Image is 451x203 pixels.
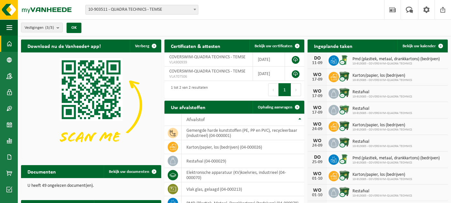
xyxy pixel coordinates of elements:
span: Afvalstof [186,117,205,122]
span: Karton/papier, los (bedrijven) [352,172,412,177]
div: 25-09 [311,160,324,164]
h2: Certificaten & attesten [164,39,227,52]
span: 10-913085 - COVERSWIM-QUADRA TECHNICS [352,62,440,66]
div: WO [311,89,324,94]
td: karton/papier, los (bedrijven) (04-000026) [182,140,305,154]
span: Ophaling aanvragen [258,105,292,109]
div: WO [311,171,324,176]
div: 17-09 [311,77,324,82]
a: Bekijk uw documenten [104,165,161,178]
button: Next [291,83,301,96]
span: 10-913085 - COVERSWIM-QUADRA TECHNICS [352,128,412,132]
div: 01-10 [311,176,324,181]
span: 10-913085 - COVERSWIM-QUADRA TECHNICS [352,95,412,99]
td: vlak glas, gelaagd (04-000213) [182,182,305,196]
h2: Ingeplande taken [308,39,359,52]
span: VLA707506 [169,74,248,79]
span: Restafval [352,90,412,95]
span: 10-903511 - QUADRA TECHNICS - TEMSE [85,5,198,15]
img: WB-1100-CU [339,120,350,131]
div: WO [311,105,324,110]
a: Ophaling aanvragen [253,101,304,114]
h2: Uw afvalstoffen [164,101,212,113]
img: WB-1100-CU [339,87,350,98]
a: Bekijk uw certificaten [249,39,304,52]
iframe: chat widget [3,189,108,203]
div: WO [311,122,324,127]
span: Bekijk uw certificaten [255,44,292,48]
div: DO [311,155,324,160]
button: Vestigingen(3/3) [21,23,63,32]
td: restafval (04-000029) [182,154,305,168]
span: COVERSWIM-QUADRA TECHNICS - TEMSE [169,55,246,60]
count: (3/3) [45,26,54,30]
span: COVERSWIM-QUADRA TECHNICS - TEMSE [169,69,246,74]
td: gemengde harde kunststoffen (PE, PP en PVC), recycleerbaar (industrieel) (04-000001) [182,126,305,140]
div: 24-09 [311,127,324,131]
span: 10-913085 - COVERSWIM-QUADRA TECHNICS [352,161,440,165]
span: Bekijk uw kalender [403,44,436,48]
span: Restafval [352,189,412,194]
div: 17-09 [311,94,324,98]
span: VLA900939 [169,60,248,65]
div: 01-10 [311,193,324,197]
div: WO [311,188,324,193]
span: Pmd (plastiek, metaal, drankkartons) (bedrijven) [352,57,440,62]
img: WB-1100-CU [339,71,350,82]
span: 10-903511 - QUADRA TECHNICS - TEMSE [86,5,198,14]
div: 11-09 [311,61,324,65]
div: 17-09 [311,110,324,115]
button: OK [67,23,81,33]
button: Previous [268,83,278,96]
img: WB-1100-CU [339,186,350,197]
span: Restafval [352,106,412,111]
button: 1 [278,83,291,96]
div: 24-09 [311,143,324,148]
span: 10-913085 - COVERSWIM-QUADRA TECHNICS [352,111,412,115]
div: DO [311,56,324,61]
p: U heeft 49 ongelezen document(en). [27,184,155,188]
span: Vestigingen [25,23,54,33]
button: Verberg [130,39,161,52]
div: WO [311,138,324,143]
td: elektronische apparatuur (KV)koelvries, industrieel (04-000070) [182,168,305,182]
span: 10-913085 - COVERSWIM-QUADRA TECHNICS [352,177,412,181]
span: 10-913085 - COVERSWIM-QUADRA TECHNICS [352,194,412,198]
img: WB-0660-CU [339,104,350,115]
h2: Documenten [21,165,62,178]
span: Restafval [352,139,412,144]
span: Verberg [135,44,149,48]
img: WB-0240-CU [339,54,350,65]
span: Karton/papier, los (bedrijven) [352,73,412,78]
a: Bekijk uw kalender [397,39,447,52]
h2: Download nu de Vanheede+ app! [21,39,107,52]
span: Pmd (plastiek, metaal, drankkartons) (bedrijven) [352,156,440,161]
td: [DATE] [253,67,285,81]
img: WB-1100-CU [339,137,350,148]
span: 10-913085 - COVERSWIM-QUADRA TECHNICS [352,144,412,148]
div: WO [311,72,324,77]
span: 10-913085 - COVERSWIM-QUADRA TECHNICS [352,78,412,82]
span: Karton/papier, los (bedrijven) [352,123,412,128]
td: [DATE] [253,52,285,67]
img: Download de VHEPlus App [21,52,161,158]
img: WB-1100-CU [339,170,350,181]
span: Bekijk uw documenten [109,170,149,174]
img: WB-0240-CU [339,153,350,164]
div: 1 tot 2 van 2 resultaten [168,83,208,97]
